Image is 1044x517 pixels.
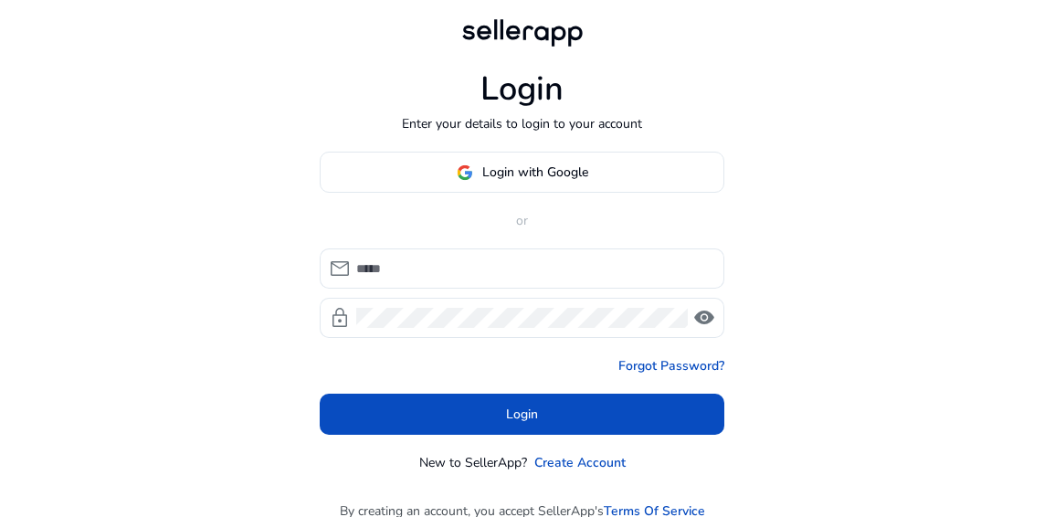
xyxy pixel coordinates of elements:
button: Login with Google [320,152,724,193]
p: or [320,211,724,230]
h1: Login [480,69,564,109]
button: Login [320,394,724,435]
a: Create Account [534,453,626,472]
span: Login [506,405,538,424]
a: Forgot Password? [618,356,724,375]
p: Enter your details to login to your account [402,114,642,133]
img: google-logo.svg [457,164,473,181]
span: mail [329,258,351,280]
span: lock [329,307,351,329]
span: visibility [693,307,715,329]
span: Login with Google [482,163,588,182]
p: New to SellerApp? [419,453,527,472]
